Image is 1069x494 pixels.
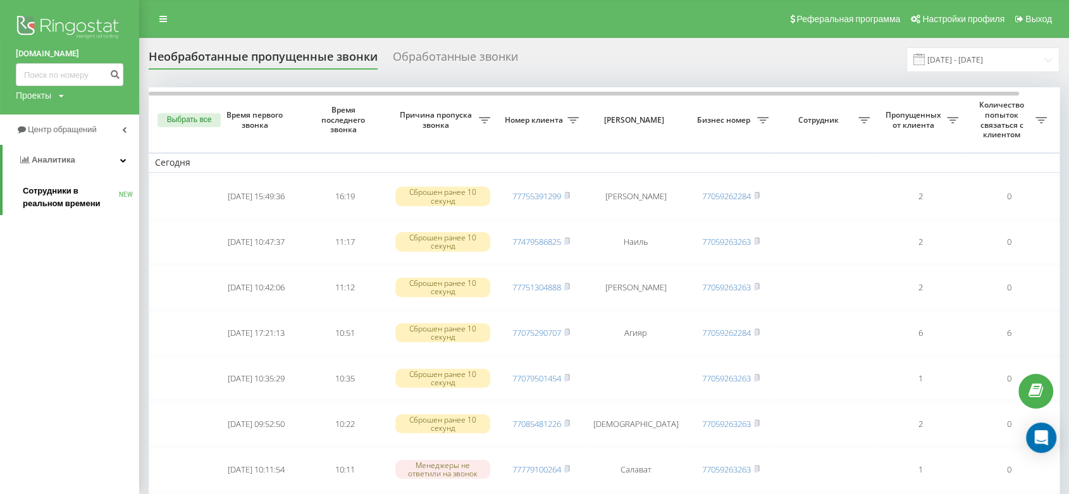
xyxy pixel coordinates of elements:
td: [DATE] 10:35:29 [212,357,300,400]
td: 10:35 [300,357,389,400]
div: Проекты [16,89,51,102]
td: 0 [965,357,1053,400]
td: 11:12 [300,266,389,309]
a: 77075290707 [512,327,561,338]
span: Номер клиента [503,115,567,125]
span: Бизнес номер [693,115,757,125]
td: 6 [876,311,965,354]
span: Центр обращений [28,125,97,134]
span: Количество попыток связаться с клиентом [971,100,1035,139]
a: [DOMAIN_NAME] [16,47,123,60]
td: 0 [965,175,1053,218]
a: Аналитика [3,145,139,175]
input: Поиск по номеру [16,63,123,86]
img: Ringostat logo [16,13,123,44]
a: 77079501454 [512,373,561,384]
span: Причина пропуска звонка [395,110,479,130]
span: Сотрудники в реальном времени [23,185,119,210]
div: Необработанные пропущенные звонки [149,50,378,70]
div: Open Intercom Messenger [1026,423,1056,453]
span: [PERSON_NAME] [596,115,676,125]
a: 77059262284 [702,190,751,202]
div: Сброшен ранее 10 секунд [395,414,490,433]
a: 77059263263 [702,236,751,247]
td: 2 [876,266,965,309]
div: Менеджеры не ответили на звонок [395,460,490,479]
div: Обработанные звонки [393,50,518,70]
td: 0 [965,402,1053,445]
a: 77085481226 [512,418,561,429]
div: Сброшен ранее 10 секунд [395,323,490,342]
td: 10:22 [300,402,389,445]
a: 77755391299 [512,190,561,202]
a: 77059263263 [702,281,751,293]
td: [DATE] 10:11:54 [212,448,300,491]
span: Время первого звонка [222,110,290,130]
td: 10:51 [300,311,389,354]
td: [DATE] 10:47:37 [212,221,300,264]
a: 77059263263 [702,373,751,384]
td: Агияр [585,311,686,354]
div: Сброшен ранее 10 секунд [395,232,490,251]
td: 0 [965,266,1053,309]
td: 2 [876,402,965,445]
td: Салават [585,448,686,491]
td: 11:17 [300,221,389,264]
span: Аналитика [32,155,75,164]
a: 77059262284 [702,327,751,338]
td: [DATE] 17:21:13 [212,311,300,354]
div: Сброшен ранее 10 секунд [395,278,490,297]
td: 6 [965,311,1053,354]
td: 1 [876,448,965,491]
td: [DATE] 09:52:50 [212,402,300,445]
span: Выход [1025,14,1052,24]
span: Пропущенных от клиента [882,110,947,130]
button: Выбрать все [158,113,221,127]
a: Сотрудники в реальном времениNEW [23,180,139,215]
span: Время последнего звонка [311,105,379,135]
a: 77059263263 [702,418,751,429]
td: 10:11 [300,448,389,491]
td: [DEMOGRAPHIC_DATA] [585,402,686,445]
a: 77479586825 [512,236,561,247]
td: Наиль [585,221,686,264]
span: Реферальная программа [796,14,900,24]
td: 0 [965,448,1053,491]
td: [DATE] 15:49:36 [212,175,300,218]
td: [PERSON_NAME] [585,266,686,309]
td: [PERSON_NAME] [585,175,686,218]
span: Сотрудник [781,115,858,125]
td: 0 [965,221,1053,264]
td: 16:19 [300,175,389,218]
td: 2 [876,175,965,218]
a: 77779100264 [512,464,561,475]
div: Сброшен ранее 10 секунд [395,187,490,206]
a: 77751304888 [512,281,561,293]
td: 1 [876,357,965,400]
td: [DATE] 10:42:06 [212,266,300,309]
div: Сброшен ранее 10 секунд [395,369,490,388]
a: 77059263263 [702,464,751,475]
td: 2 [876,221,965,264]
span: Настройки профиля [922,14,1004,24]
